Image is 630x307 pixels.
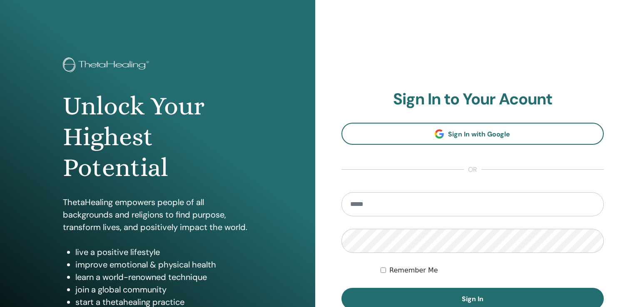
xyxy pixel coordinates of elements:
p: ThetaHealing empowers people of all backgrounds and religions to find purpose, transform lives, a... [63,196,252,233]
h2: Sign In to Your Acount [341,90,604,109]
a: Sign In with Google [341,123,604,145]
label: Remember Me [389,265,438,275]
div: Keep me authenticated indefinitely or until I manually logout [381,265,604,275]
span: Sign In with Google [448,130,510,139]
li: live a positive lifestyle [75,246,252,258]
li: learn a world-renowned technique [75,271,252,283]
h1: Unlock Your Highest Potential [63,91,252,183]
li: improve emotional & physical health [75,258,252,271]
span: Sign In [462,295,483,303]
li: join a global community [75,283,252,296]
span: or [464,165,481,175]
